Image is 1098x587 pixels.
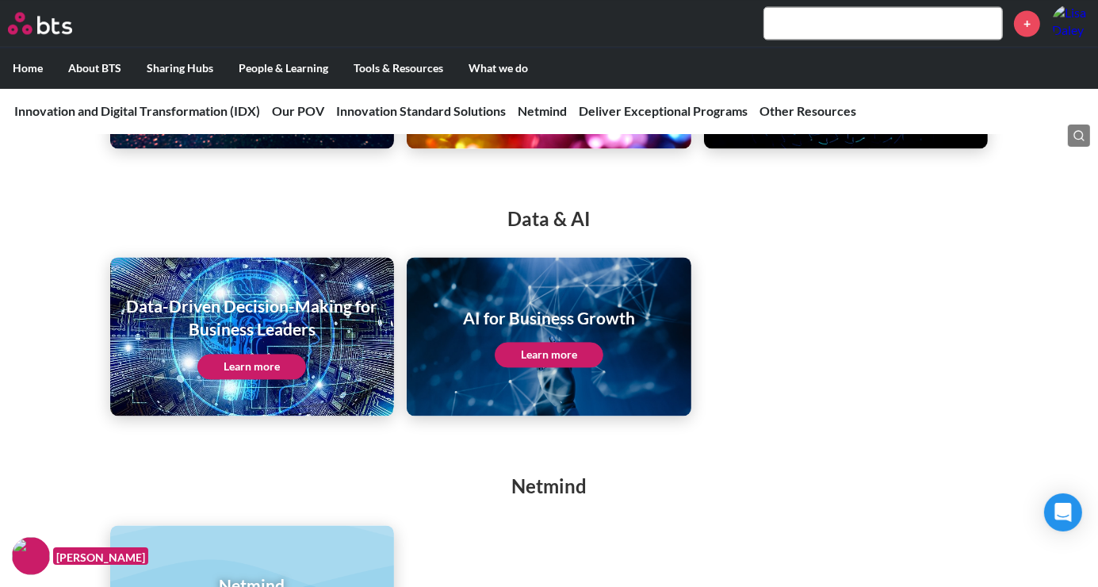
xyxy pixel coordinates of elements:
label: What we do [456,48,541,89]
div: Open Intercom Messenger [1044,493,1082,531]
a: + [1014,10,1040,36]
a: Profile [1052,4,1090,42]
img: BTS Logo [8,12,72,34]
a: Innovation Standard Solutions [336,103,506,118]
img: Lisa Daley [1052,4,1090,42]
a: Other Resources [759,103,856,118]
a: Go home [8,12,101,34]
img: F [12,537,50,575]
h1: AI for Business Growth [463,306,635,329]
a: Netmind [518,103,567,118]
label: About BTS [55,48,134,89]
figcaption: [PERSON_NAME] [53,547,148,566]
a: Our POV [272,103,324,118]
a: Innovation and Digital Transformation (IDX) [14,103,260,118]
label: Sharing Hubs [134,48,226,89]
h1: Data-Driven Decision-Making for Business Leaders [121,294,384,341]
a: Learn more [197,354,306,379]
label: People & Learning [226,48,341,89]
a: Learn more [495,342,603,367]
a: Deliver Exceptional Programs [579,103,748,118]
label: Tools & Resources [341,48,456,89]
